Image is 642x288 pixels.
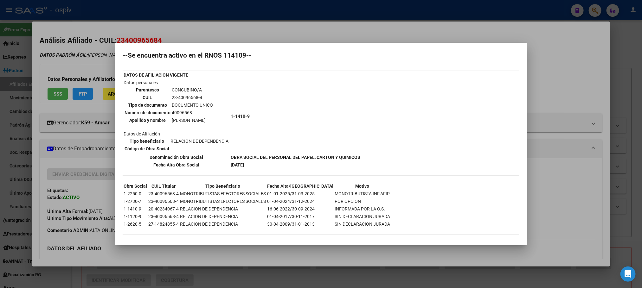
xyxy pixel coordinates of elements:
td: 23-40096568-4 [148,190,179,197]
td: MONOTRIBUTISTA INF.AFIP [334,190,390,197]
td: MONOTRIBUTISTAS EFECTORES SOCIALES [180,190,266,197]
div: Open Intercom Messenger [620,266,636,282]
td: SIN DECLARACION JURADA [334,213,390,220]
td: 1-2250-0 [123,190,147,197]
th: Tipo Beneficiario [180,183,266,190]
h2: --Se encuentra activo en el RNOS 114109-- [123,52,519,59]
th: Tipo beneficiario [124,138,170,145]
td: RELACION DE DEPENDENCIA [180,221,266,228]
td: SIN DECLARACION JURADA [334,221,390,228]
td: 1-1120-9 [123,213,147,220]
td: 20-40234067-4 [148,205,179,212]
td: RELACION DE DEPENDENCIA [180,213,266,220]
td: Datos personales Datos de Afiliación [123,79,230,153]
td: INFORMADA POR LA O.S. [334,205,390,212]
td: RELACION DE DEPENDENCIA [180,205,266,212]
td: POR OPCION [334,198,390,205]
td: 1-2620-5 [123,221,147,228]
b: OBRA SOCIAL DEL PERSONAL DEL PAPEL, CARTON Y QUIMICOS [231,155,360,160]
td: RELACION DE DEPENDENCIA [170,138,229,145]
td: 30-04-2009/31-01-2013 [267,221,334,228]
th: Fecha Alta/[GEOGRAPHIC_DATA] [267,183,334,190]
td: 23-40096568-4 [171,94,213,101]
td: 1-1410-9 [123,205,147,212]
th: CUIL Titular [148,183,179,190]
th: Tipo de documento [124,102,171,109]
td: 27-14824855-4 [148,221,179,228]
td: 23-40096568-4 [148,213,179,220]
td: 01-01-2025/31-03-2025 [267,190,334,197]
td: CONCUBINO/A [171,86,213,93]
b: [DATE] [231,162,244,167]
th: Código de Obra Social [124,145,170,152]
th: Parentesco [124,86,171,93]
th: Fecha Alta Obra Social [123,161,230,168]
td: 16-06-2022/30-09-2024 [267,205,334,212]
td: 23-40096568-4 [148,198,179,205]
td: 01-04-2024/31-12-2024 [267,198,334,205]
td: 1-2730-7 [123,198,147,205]
td: MONOTRIBUTISTAS EFECTORES SOCIALES [180,198,266,205]
td: 01-04-2017/30-11-2017 [267,213,334,220]
td: DOCUMENTO UNICO [171,102,213,109]
th: Denominación Obra Social [123,154,230,161]
td: 40096568 [171,109,213,116]
th: Número de documento [124,109,171,116]
td: [PERSON_NAME] [171,117,213,124]
th: Obra Social [123,183,147,190]
b: DATOS DE AFILIACION VIGENTE [124,72,188,78]
th: CUIL [124,94,171,101]
th: Apellido y nombre [124,117,171,124]
b: 1-1410-9 [231,114,250,119]
th: Motivo [334,183,390,190]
